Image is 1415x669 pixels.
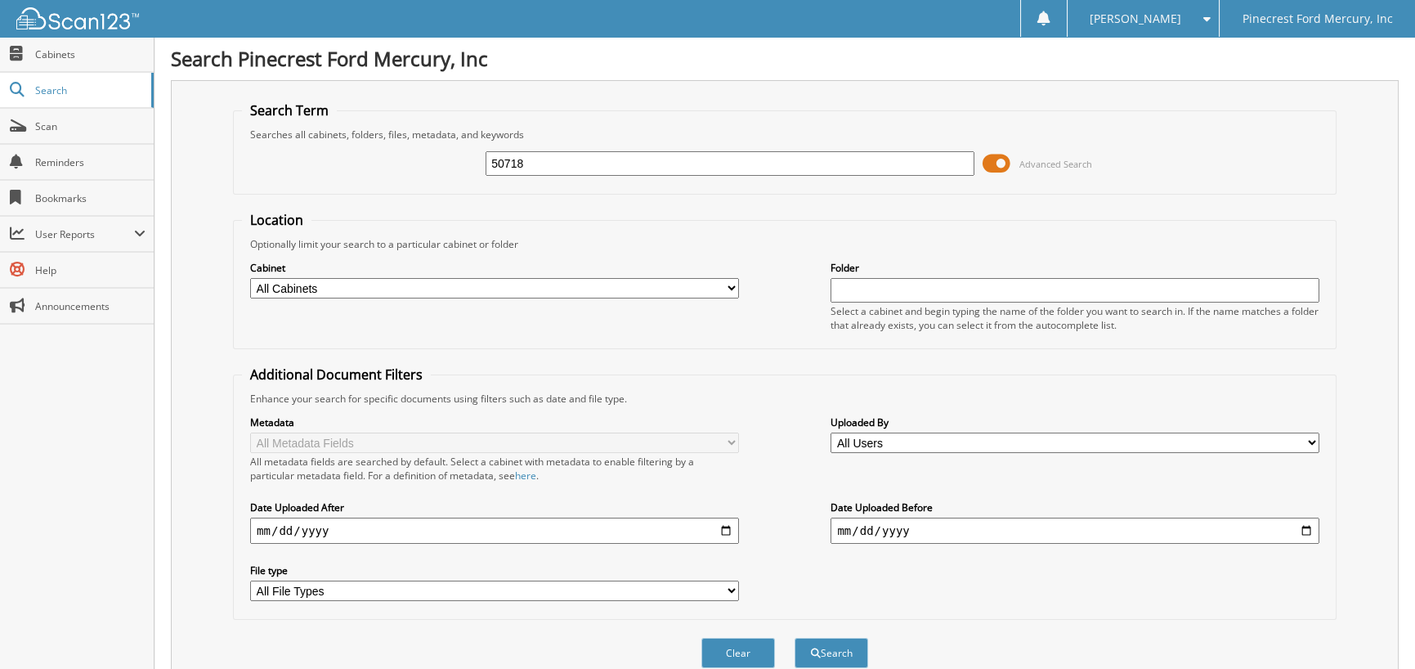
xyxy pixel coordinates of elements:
div: All metadata fields are searched by default. Select a cabinet with metadata to enable filtering b... [250,455,739,483]
label: Date Uploaded Before [831,501,1319,514]
span: Help [35,263,146,277]
span: Pinecrest Ford Mercury, Inc [1243,14,1393,24]
span: User Reports [35,227,134,241]
span: Advanced Search [1019,158,1092,170]
div: Searches all cabinets, folders, files, metadata, and keywords [242,128,1328,141]
span: Scan [35,119,146,133]
span: Bookmarks [35,191,146,205]
span: Search [35,83,143,97]
legend: Location [242,211,311,229]
div: Enhance your search for specific documents using filters such as date and file type. [242,392,1328,406]
legend: Search Term [242,101,337,119]
div: Select a cabinet and begin typing the name of the folder you want to search in. If the name match... [831,304,1319,332]
span: Cabinets [35,47,146,61]
span: Announcements [35,299,146,313]
div: Optionally limit your search to a particular cabinet or folder [242,237,1328,251]
label: Folder [831,261,1319,275]
label: Cabinet [250,261,739,275]
h1: Search Pinecrest Ford Mercury, Inc [171,45,1399,72]
button: Search [795,638,868,668]
button: Clear [701,638,775,668]
input: start [250,518,739,544]
legend: Additional Document Filters [242,366,431,384]
label: Date Uploaded After [250,501,739,514]
label: Metadata [250,415,739,429]
a: here [515,469,536,483]
label: Uploaded By [831,415,1319,429]
input: end [831,518,1319,544]
span: Reminders [35,155,146,169]
img: scan123-logo-white.svg [16,7,139,29]
span: [PERSON_NAME] [1090,14,1181,24]
iframe: Chat Widget [1333,590,1415,669]
label: File type [250,563,739,577]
